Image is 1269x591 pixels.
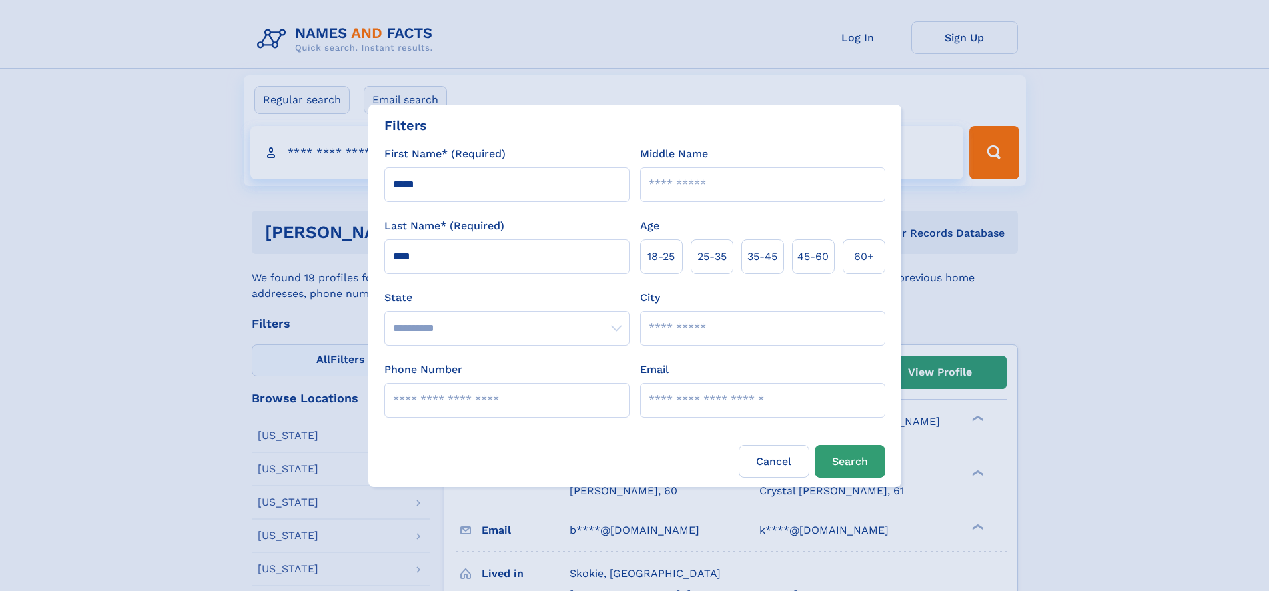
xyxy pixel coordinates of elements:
label: Last Name* (Required) [384,218,504,234]
label: First Name* (Required) [384,146,506,162]
label: State [384,290,630,306]
span: 35‑45 [747,249,777,265]
span: 45‑60 [797,249,829,265]
button: Search [815,445,885,478]
label: Phone Number [384,362,462,378]
label: Age [640,218,659,234]
label: Email [640,362,669,378]
label: Cancel [739,445,809,478]
span: 60+ [854,249,874,265]
label: City [640,290,660,306]
span: 25‑35 [697,249,727,265]
span: 18‑25 [647,249,675,265]
div: Filters [384,115,427,135]
label: Middle Name [640,146,708,162]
